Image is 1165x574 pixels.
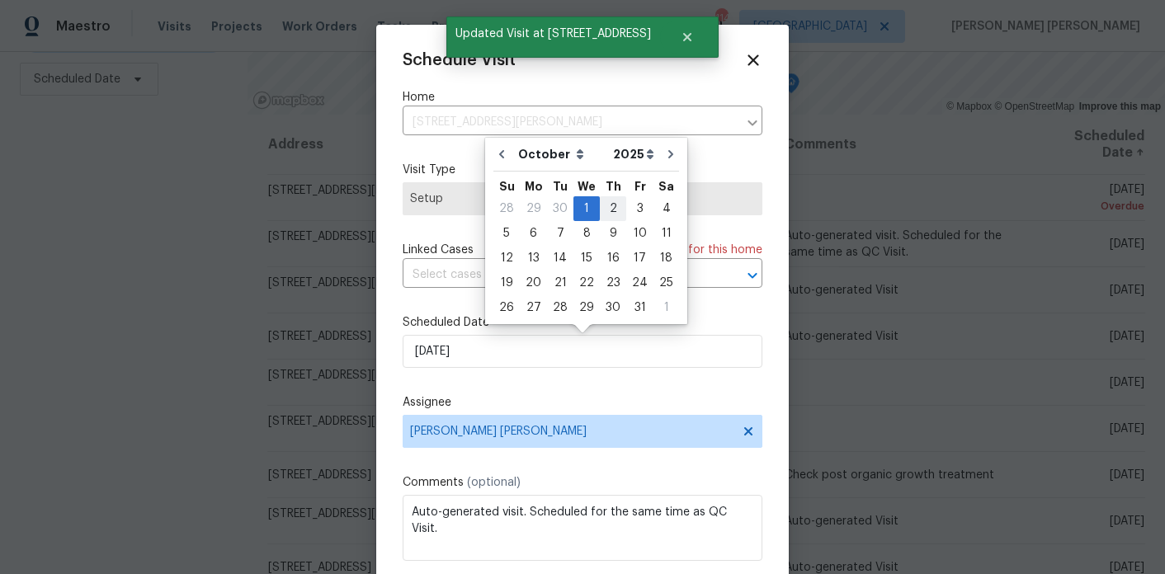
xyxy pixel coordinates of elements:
abbr: Wednesday [578,181,596,192]
select: Year [609,142,658,167]
div: Fri Oct 17 2025 [626,246,653,271]
div: Fri Oct 31 2025 [626,295,653,320]
div: 1 [653,296,679,319]
div: Tue Oct 28 2025 [547,295,573,320]
div: 31 [626,296,653,319]
div: Sun Oct 12 2025 [493,246,520,271]
label: Visit Type [403,162,762,178]
div: 13 [520,247,547,270]
div: 15 [573,247,600,270]
div: 28 [493,197,520,220]
div: 7 [547,222,573,245]
div: Mon Oct 27 2025 [520,295,547,320]
div: Sat Oct 18 2025 [653,246,679,271]
div: Thu Oct 30 2025 [600,295,626,320]
div: Tue Sep 30 2025 [547,196,573,221]
div: Mon Oct 13 2025 [520,246,547,271]
span: Setup [410,191,755,207]
span: (optional) [467,477,521,488]
abbr: Thursday [606,181,621,192]
div: 27 [520,296,547,319]
div: 28 [547,296,573,319]
div: 21 [547,271,573,294]
button: Open [741,264,764,287]
div: 16 [600,247,626,270]
div: Sun Oct 26 2025 [493,295,520,320]
abbr: Tuesday [553,181,568,192]
div: 22 [573,271,600,294]
button: Go to previous month [489,138,514,171]
div: Mon Oct 06 2025 [520,221,547,246]
div: Tue Oct 07 2025 [547,221,573,246]
div: 14 [547,247,573,270]
div: Sun Oct 05 2025 [493,221,520,246]
span: Schedule Visit [403,52,516,68]
div: 26 [493,296,520,319]
div: Fri Oct 10 2025 [626,221,653,246]
div: 24 [626,271,653,294]
label: Assignee [403,394,762,411]
span: Linked Cases [403,242,474,258]
div: Wed Oct 01 2025 [573,196,600,221]
abbr: Sunday [499,181,515,192]
div: 25 [653,271,679,294]
button: Close [660,21,715,54]
div: 30 [547,197,573,220]
div: Sat Oct 04 2025 [653,196,679,221]
div: Wed Oct 15 2025 [573,246,600,271]
div: 4 [653,197,679,220]
div: Thu Oct 23 2025 [600,271,626,295]
div: 12 [493,247,520,270]
div: Wed Oct 08 2025 [573,221,600,246]
div: Mon Oct 20 2025 [520,271,547,295]
div: Sat Nov 01 2025 [653,295,679,320]
abbr: Monday [525,181,543,192]
textarea: Auto-generated visit. Scheduled for the same time as QC Visit. [403,495,762,561]
span: Close [744,51,762,69]
abbr: Friday [634,181,646,192]
div: 9 [600,222,626,245]
input: M/D/YYYY [403,335,762,368]
label: Home [403,89,762,106]
div: 19 [493,271,520,294]
div: 17 [626,247,653,270]
div: 6 [520,222,547,245]
div: Sun Sep 28 2025 [493,196,520,221]
div: 23 [600,271,626,294]
div: Wed Oct 29 2025 [573,295,600,320]
div: Wed Oct 22 2025 [573,271,600,295]
select: Month [514,142,609,167]
input: Select cases [403,262,716,288]
div: Fri Oct 24 2025 [626,271,653,295]
div: Tue Oct 14 2025 [547,246,573,271]
div: Sun Oct 19 2025 [493,271,520,295]
div: 20 [520,271,547,294]
div: 11 [653,222,679,245]
div: Thu Oct 16 2025 [600,246,626,271]
span: Updated Visit at [STREET_ADDRESS] [446,16,660,51]
div: 3 [626,197,653,220]
div: Sat Oct 11 2025 [653,221,679,246]
div: 18 [653,247,679,270]
button: Go to next month [658,138,683,171]
div: 5 [493,222,520,245]
label: Scheduled Date [403,314,762,331]
div: 10 [626,222,653,245]
div: Mon Sep 29 2025 [520,196,547,221]
span: [PERSON_NAME] [PERSON_NAME] [410,425,733,438]
div: Thu Oct 09 2025 [600,221,626,246]
div: 30 [600,296,626,319]
div: 29 [573,296,600,319]
abbr: Saturday [658,181,674,192]
div: Sat Oct 25 2025 [653,271,679,295]
div: 8 [573,222,600,245]
div: Thu Oct 02 2025 [600,196,626,221]
label: Comments [403,474,762,491]
div: Tue Oct 21 2025 [547,271,573,295]
div: 29 [520,197,547,220]
div: Fri Oct 03 2025 [626,196,653,221]
div: 1 [573,197,600,220]
input: Enter in an address [403,110,738,135]
div: 2 [600,197,626,220]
